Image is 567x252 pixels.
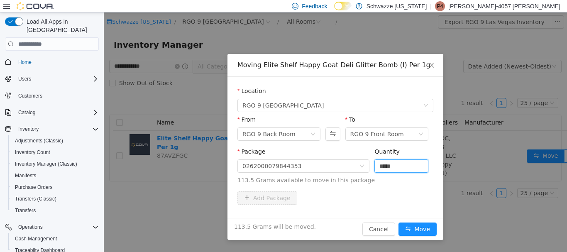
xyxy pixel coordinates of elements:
[139,87,220,99] span: RGO 9 Las Vegas
[15,207,36,214] span: Transfers
[8,147,102,158] button: Inventory Count
[8,233,102,245] button: Cash Management
[430,1,432,11] p: |
[2,90,102,102] button: Customers
[18,126,39,132] span: Inventory
[18,59,32,66] span: Home
[8,193,102,205] button: Transfers (Classic)
[18,76,31,82] span: Users
[15,91,46,101] a: Customers
[302,2,327,10] span: Feedback
[2,221,102,233] button: Operations
[2,123,102,135] button: Inventory
[15,172,36,179] span: Manifests
[15,196,56,202] span: Transfers (Classic)
[18,224,43,230] span: Operations
[2,107,102,118] button: Catalog
[134,104,152,110] label: From
[12,194,60,204] a: Transfers (Classic)
[134,48,330,57] div: Moving Elite Shelf Happy Goat Deli Glitter Bomb (I) Per 1g
[12,234,60,244] a: Cash Management
[8,158,102,170] button: Inventory Manager (Classic)
[17,2,54,10] img: Cova
[139,115,192,128] div: RGO 9 Back Room
[15,124,42,134] button: Inventory
[12,206,39,215] a: Transfers
[12,182,56,192] a: Purchase Orders
[242,104,252,110] label: To
[367,1,427,11] p: Schwazze [US_STATE]
[12,171,39,181] a: Manifests
[18,109,35,116] span: Catalog
[12,159,99,169] span: Inventory Manager (Classic)
[271,147,324,160] input: Quantity
[134,75,162,82] label: Location
[15,108,39,117] button: Catalog
[15,235,57,242] span: Cash Management
[222,115,236,128] button: Swap
[2,73,102,85] button: Users
[12,194,99,204] span: Transfers (Classic)
[15,222,99,232] span: Operations
[130,210,212,219] span: 113.5 Grams will be moved.
[8,181,102,193] button: Purchase Orders
[334,2,352,10] input: Dark Mode
[334,10,335,11] span: Dark Mode
[15,184,53,191] span: Purchase Orders
[2,56,102,68] button: Home
[15,56,99,67] span: Home
[247,115,300,128] div: RGO 9 Front Room
[207,119,212,125] i: icon: down
[15,74,34,84] button: Users
[15,57,35,67] a: Home
[134,179,193,192] button: icon: plusAdd Package
[12,234,99,244] span: Cash Management
[12,147,99,157] span: Inventory Count
[15,74,99,84] span: Users
[325,49,331,56] i: icon: close
[320,91,325,96] i: icon: down
[134,136,161,142] label: Package
[134,164,330,172] span: 113.5 Grams available to move in this package
[316,42,340,65] button: Close
[12,136,99,146] span: Adjustments (Classic)
[18,93,42,99] span: Customers
[448,1,560,11] p: [PERSON_NAME]-4057 [PERSON_NAME]
[15,222,46,232] button: Operations
[437,1,443,11] span: P4
[259,210,291,223] button: Cancel
[15,124,99,134] span: Inventory
[15,108,99,117] span: Catalog
[12,171,99,181] span: Manifests
[139,147,198,160] div: 0262000079844353
[12,206,99,215] span: Transfers
[15,137,63,144] span: Adjustments (Classic)
[295,210,333,223] button: icon: swapMove
[315,119,320,125] i: icon: down
[15,149,50,156] span: Inventory Count
[256,151,261,157] i: icon: down
[8,170,102,181] button: Manifests
[12,182,99,192] span: Purchase Orders
[15,161,77,167] span: Inventory Manager (Classic)
[12,147,54,157] a: Inventory Count
[435,1,445,11] div: Patrick-4057 Leyba
[8,135,102,147] button: Adjustments (Classic)
[12,159,81,169] a: Inventory Manager (Classic)
[271,136,296,142] label: Quantity
[8,205,102,216] button: Transfers
[12,136,66,146] a: Adjustments (Classic)
[15,91,99,101] span: Customers
[23,17,99,34] span: Load All Apps in [GEOGRAPHIC_DATA]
